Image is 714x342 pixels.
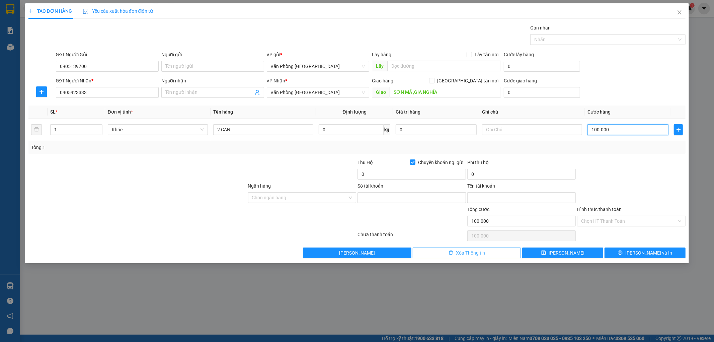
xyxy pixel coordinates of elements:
button: save[PERSON_NAME] [522,248,603,258]
div: SĐT Người Nhận [56,77,159,84]
input: VD: Bàn, Ghế [213,124,313,135]
input: Số tài khoản [358,192,466,203]
label: Số tài khoản [358,183,383,189]
span: VP Nhận [267,78,286,83]
span: Cước hàng [587,109,611,115]
input: Cước giao hàng [504,87,580,98]
input: 0 [396,124,477,135]
input: Cước lấy hàng [504,61,580,72]
div: Phí thu hộ [467,159,576,169]
span: Khác [112,125,204,135]
label: Ngân hàng [248,183,271,189]
span: [PERSON_NAME] [549,249,584,257]
input: Tên tài khoản [467,192,576,203]
span: save [541,250,546,256]
span: plus [674,127,683,132]
span: [PERSON_NAME] [339,249,375,257]
span: Tên hàng [213,109,233,115]
span: Đơn vị tính [108,109,133,115]
div: Chưa thanh toán [357,231,467,243]
span: Yêu cầu xuất hóa đơn điện tử [83,8,153,14]
div: Người nhận [161,77,264,84]
span: Giao hàng [372,78,393,83]
label: Cước lấy hàng [504,52,534,57]
label: Tên tài khoản [467,183,495,189]
div: Tổng: 1 [31,144,275,151]
span: user-add [255,90,260,95]
span: Lấy hàng [372,52,391,57]
input: Ghi Chú [482,124,582,135]
span: Xóa Thông tin [456,249,485,257]
button: plus [674,124,683,135]
label: Hình thức thanh toán [577,207,622,212]
span: Văn Phòng Đà Nẵng [271,87,366,97]
span: BXTTDN1310250014 [71,45,128,52]
strong: Nhà xe QUỐC ĐẠT [51,6,70,28]
span: Định lượng [343,109,367,115]
label: Gán nhãn [530,25,551,30]
div: SĐT Người Gửi [56,51,159,58]
span: Lấy tận nơi [472,51,501,58]
button: delete [31,124,42,135]
span: TẠO ĐƠN HÀNG [28,8,72,14]
span: Thu Hộ [358,160,373,165]
strong: PHIẾU BIÊN NHẬN [51,43,70,65]
input: Dọc đường [387,61,501,71]
span: Tổng cước [467,207,489,212]
span: [GEOGRAPHIC_DATA] tận nơi [434,77,501,84]
span: kg [384,124,390,135]
div: Người gửi [161,51,264,58]
button: Close [670,3,689,22]
button: plus [36,86,47,97]
span: plus [28,9,33,13]
span: plus [36,89,47,94]
span: delete [449,250,453,256]
label: Cước giao hàng [504,78,537,83]
span: Giao [372,87,390,97]
div: VP gửi [267,51,370,58]
img: icon [83,9,88,14]
span: close [677,10,682,15]
button: [PERSON_NAME] [303,248,411,258]
img: logo [3,29,50,52]
span: Giá trị hàng [396,109,420,115]
span: 0906 477 911 [51,29,70,42]
button: deleteXóa Thông tin [413,248,521,258]
input: Ngân hàng [252,193,348,203]
input: Dọc đường [390,87,501,97]
span: Chuyển khoản ng. gửi [415,159,466,166]
th: Ghi chú [479,106,585,119]
span: Văn Phòng Đà Nẵng [271,61,366,71]
span: SL [50,109,56,115]
button: printer[PERSON_NAME] và In [605,248,686,258]
span: printer [618,250,623,256]
span: Lấy [372,61,387,71]
span: [PERSON_NAME] và In [625,249,672,257]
